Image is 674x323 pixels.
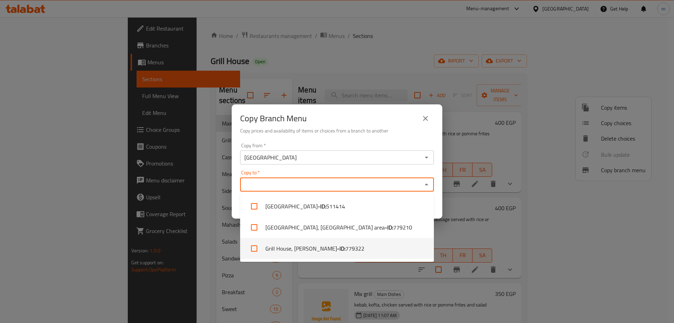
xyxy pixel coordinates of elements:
[345,244,364,253] span: 779322
[337,244,345,253] b: - ID:
[240,196,434,217] li: [GEOGRAPHIC_DATA]
[240,238,434,259] li: Grill House, [PERSON_NAME]
[393,223,412,232] span: 779210
[385,223,393,232] b: - ID:
[240,113,307,124] h2: Copy Branch Menu
[326,202,345,211] span: 511414
[240,217,434,238] li: [GEOGRAPHIC_DATA], [GEOGRAPHIC_DATA] area
[422,180,431,189] button: Close
[240,127,434,135] h6: Copy prices and availability of items or choices from a branch to another
[422,153,431,162] button: Open
[318,202,326,211] b: - ID:
[417,110,434,127] button: close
